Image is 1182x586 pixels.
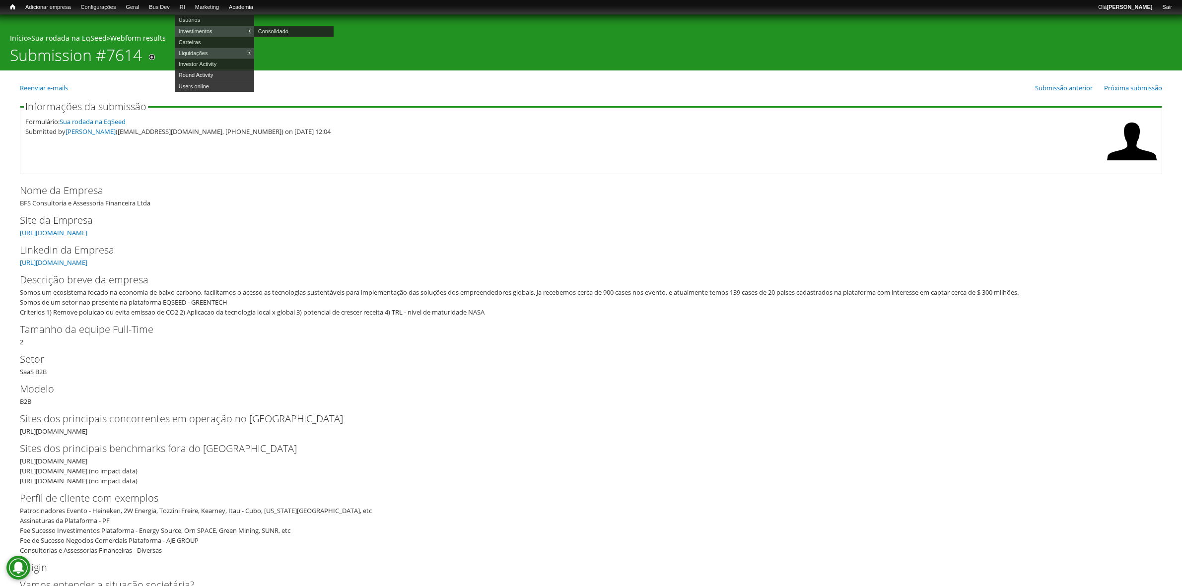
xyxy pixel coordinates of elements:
[20,411,1146,426] label: Sites dos principais concorrentes em operação no [GEOGRAPHIC_DATA]
[1104,83,1162,92] a: Próxima submissão
[1107,159,1157,168] a: Ver perfil do usuário.
[224,2,258,12] a: Academia
[20,2,76,12] a: Adicionar empresa
[20,506,1156,555] div: Patrocinadores Evento - Heineken, 2W Energia, Tozzini Freire, Kearney, Itau - Cubo, [US_STATE][GE...
[10,33,28,43] a: Início
[20,352,1162,377] div: SaaS B2B
[20,411,1162,436] div: [URL][DOMAIN_NAME]
[60,117,126,126] a: Sua rodada na EqSeed
[190,2,224,12] a: Marketing
[20,322,1146,337] label: Tamanho da equipe Full-Time
[20,491,1146,506] label: Perfil de cliente com exemplos
[20,560,1146,575] label: Origin
[20,183,1162,208] div: BFS Consultoria e Assessoria Financeira Ltda
[76,2,121,12] a: Configurações
[24,102,148,112] legend: Informações da submissão
[1035,83,1093,92] a: Submissão anterior
[175,2,190,12] a: RI
[20,272,1146,287] label: Descrição breve da empresa
[20,441,1146,456] label: Sites dos principais benchmarks fora do [GEOGRAPHIC_DATA]
[10,33,1172,46] div: » »
[10,46,142,70] h1: Submission #7614
[5,2,20,12] a: Início
[20,258,87,267] a: [URL][DOMAIN_NAME]
[144,2,175,12] a: Bus Dev
[20,243,1146,258] label: LinkedIn da Empresa
[20,456,1156,486] div: [URL][DOMAIN_NAME] [URL][DOMAIN_NAME] (no impact data) [URL][DOMAIN_NAME] (no impact data)
[20,228,87,237] a: [URL][DOMAIN_NAME]
[25,127,1102,136] div: Submitted by ([EMAIL_ADDRESS][DOMAIN_NAME], [PHONE_NUMBER]) on [DATE] 12:04
[20,287,1156,317] div: Somos um ecosistema focado na economia de baixo carbono, facilitamos o acesso as tecnologias sust...
[25,117,1102,127] div: Formulário:
[66,127,116,136] a: [PERSON_NAME]
[20,352,1146,367] label: Setor
[20,213,1146,228] label: Site da Empresa
[1157,2,1177,12] a: Sair
[1093,2,1157,12] a: Olá[PERSON_NAME]
[1107,117,1157,166] img: Foto de Tiago Brasil Rocha
[121,2,144,12] a: Geral
[20,183,1146,198] label: Nome da Empresa
[20,382,1162,406] div: B2B
[110,33,166,43] a: Webform results
[20,83,68,92] a: Reenviar e-mails
[1107,4,1152,10] strong: [PERSON_NAME]
[20,322,1162,347] div: 2
[31,33,107,43] a: Sua rodada na EqSeed
[20,382,1146,396] label: Modelo
[10,3,15,10] span: Início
